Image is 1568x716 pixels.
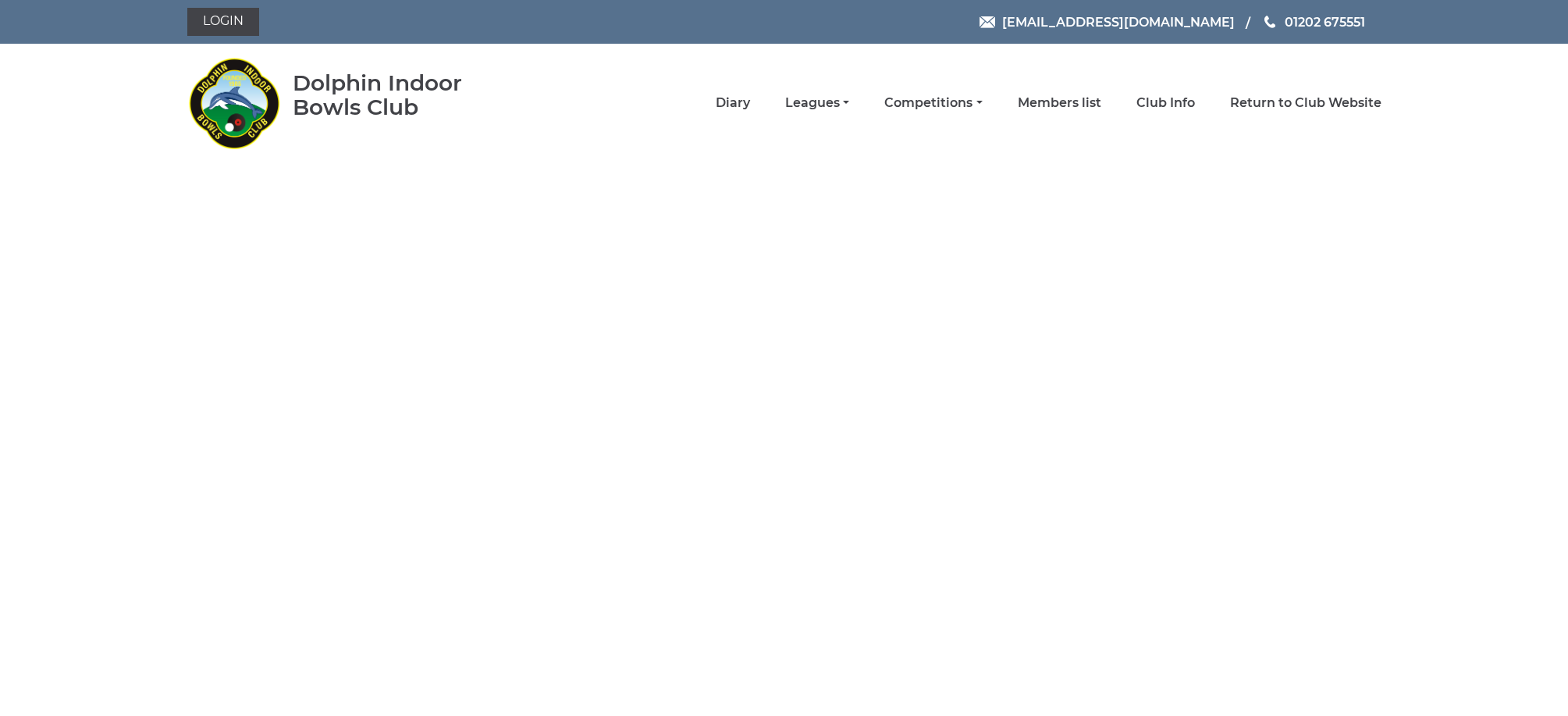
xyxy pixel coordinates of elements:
[187,8,259,36] a: Login
[1136,94,1195,112] a: Club Info
[980,12,1235,32] a: Email [EMAIL_ADDRESS][DOMAIN_NAME]
[1264,16,1275,28] img: Phone us
[1018,94,1101,112] a: Members list
[1262,12,1365,32] a: Phone us 01202 675551
[1002,14,1235,29] span: [EMAIL_ADDRESS][DOMAIN_NAME]
[785,94,849,112] a: Leagues
[980,16,995,28] img: Email
[1285,14,1365,29] span: 01202 675551
[716,94,750,112] a: Diary
[884,94,982,112] a: Competitions
[1230,94,1381,112] a: Return to Club Website
[187,48,281,158] img: Dolphin Indoor Bowls Club
[293,71,512,119] div: Dolphin Indoor Bowls Club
